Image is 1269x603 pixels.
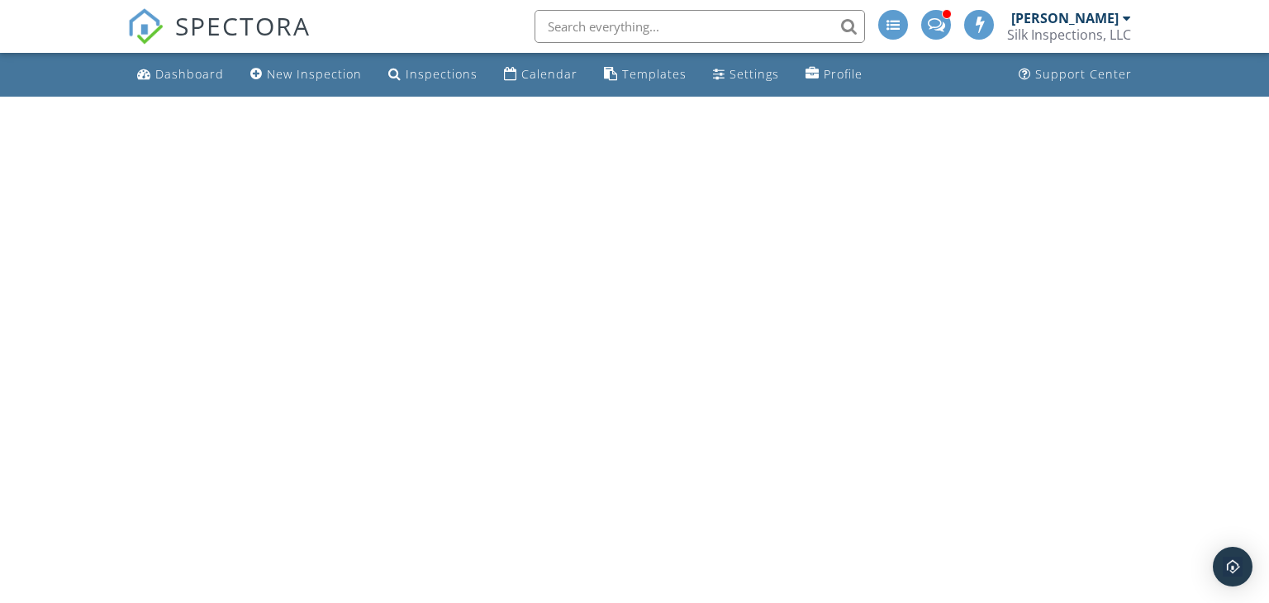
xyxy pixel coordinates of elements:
[1035,66,1132,82] div: Support Center
[131,59,231,90] a: Dashboard
[597,59,693,90] a: Templates
[127,8,164,45] img: The Best Home Inspection Software - Spectora
[406,66,478,82] div: Inspections
[706,59,786,90] a: Settings
[497,59,584,90] a: Calendar
[1012,59,1138,90] a: Support Center
[382,59,484,90] a: Inspections
[127,22,311,57] a: SPECTORA
[824,66,863,82] div: Profile
[622,66,687,82] div: Templates
[730,66,779,82] div: Settings
[244,59,368,90] a: New Inspection
[155,66,224,82] div: Dashboard
[521,66,577,82] div: Calendar
[175,8,311,43] span: SPECTORA
[1011,10,1119,26] div: [PERSON_NAME]
[799,59,869,90] a: Profile
[1213,547,1252,586] div: Open Intercom Messenger
[267,66,362,82] div: New Inspection
[535,10,865,43] input: Search everything...
[1007,26,1131,43] div: Silk Inspections, LLC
